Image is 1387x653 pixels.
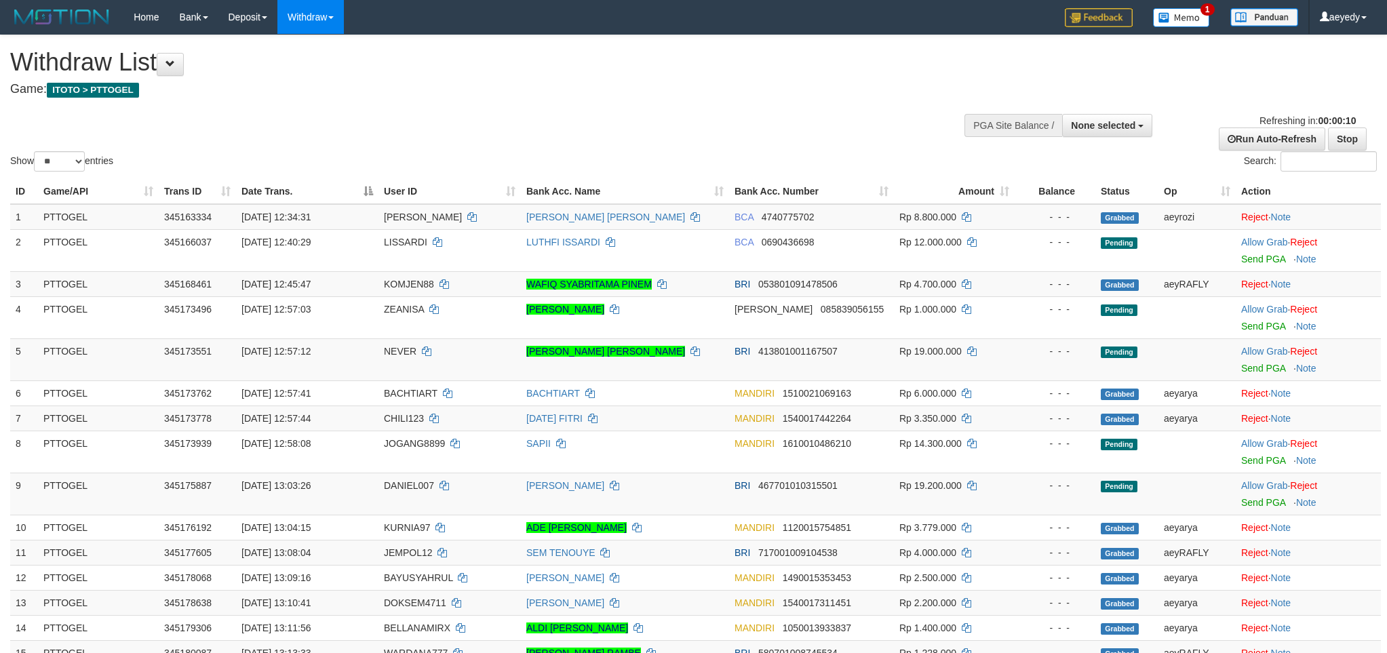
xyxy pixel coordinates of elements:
a: Note [1271,622,1291,633]
span: MANDIRI [735,413,775,424]
div: - - - [1020,546,1090,559]
td: 6 [10,380,38,405]
span: Pending [1101,481,1137,492]
th: Action [1236,179,1381,204]
span: Grabbed [1101,279,1139,291]
a: Note [1271,413,1291,424]
a: Allow Grab [1241,346,1287,357]
div: - - - [1020,479,1090,492]
span: [DATE] 12:34:31 [241,212,311,222]
th: User ID: activate to sort column ascending [378,179,521,204]
span: Rp 2.500.000 [899,572,956,583]
span: JOGANG8899 [384,438,445,449]
a: Note [1271,547,1291,558]
td: PTTOGEL [38,296,159,338]
a: Reject [1241,622,1268,633]
span: Copy 085839056155 to clipboard [821,304,884,315]
span: 345178068 [164,572,212,583]
span: Grabbed [1101,573,1139,585]
span: JEMPOL12 [384,547,433,558]
span: LISSARDI [384,237,427,248]
span: · [1241,304,1290,315]
span: Copy 413801001167507 to clipboard [758,346,838,357]
a: Reject [1241,279,1268,290]
a: Run Auto-Refresh [1219,127,1325,151]
span: DANIEL007 [384,480,434,491]
span: Copy 053801091478506 to clipboard [758,279,838,290]
span: BAYUSYAHRUL [384,572,453,583]
span: MANDIRI [735,522,775,533]
a: [PERSON_NAME] [PERSON_NAME] [526,212,685,222]
th: ID [10,179,38,204]
span: MANDIRI [735,438,775,449]
td: aeyRAFLY [1158,271,1236,296]
td: · [1236,338,1381,380]
span: [DATE] 13:03:26 [241,480,311,491]
th: Date Trans.: activate to sort column descending [236,179,378,204]
span: BRI [735,547,750,558]
td: 3 [10,271,38,296]
a: Reject [1241,522,1268,533]
td: · [1236,204,1381,230]
div: - - - [1020,344,1090,358]
td: PTTOGEL [38,565,159,590]
a: Note [1271,212,1291,222]
a: Stop [1328,127,1367,151]
span: BRI [735,346,750,357]
span: Rp 4.000.000 [899,547,956,558]
a: Reject [1290,304,1317,315]
a: Note [1271,279,1291,290]
td: 11 [10,540,38,565]
a: [PERSON_NAME] [526,304,604,315]
span: Pending [1101,304,1137,316]
a: Note [1271,522,1291,533]
a: Allow Grab [1241,237,1287,248]
span: Rp 19.000.000 [899,346,962,357]
span: MANDIRI [735,572,775,583]
a: [PERSON_NAME] [526,597,604,608]
div: - - - [1020,302,1090,316]
span: MANDIRI [735,622,775,633]
span: Rp 1.000.000 [899,304,956,315]
span: KOMJEN88 [384,279,434,290]
span: 345173496 [164,304,212,315]
div: - - - [1020,521,1090,534]
span: Pending [1101,439,1137,450]
span: · [1241,346,1290,357]
td: · [1236,590,1381,615]
td: · [1236,473,1381,515]
a: Note [1296,254,1316,264]
h1: Withdraw List [10,49,911,76]
td: · [1236,515,1381,540]
a: SAPII [526,438,551,449]
span: 345178638 [164,597,212,608]
span: Grabbed [1101,523,1139,534]
span: 1 [1200,3,1215,16]
td: · [1236,540,1381,565]
div: - - - [1020,621,1090,635]
span: Grabbed [1101,623,1139,635]
span: · [1241,438,1290,449]
span: Grabbed [1101,598,1139,610]
span: 345179306 [164,622,212,633]
td: 8 [10,431,38,473]
a: Reject [1241,413,1268,424]
span: ITOTO > PTTOGEL [47,83,139,98]
div: - - - [1020,277,1090,291]
a: Send PGA [1241,321,1285,332]
a: BACHTIART [526,388,580,399]
span: [DATE] 12:58:08 [241,438,311,449]
div: - - - [1020,571,1090,585]
span: DOKSEM4711 [384,597,446,608]
td: 2 [10,229,38,271]
a: Send PGA [1241,254,1285,264]
span: 345163334 [164,212,212,222]
td: 5 [10,338,38,380]
td: aeyarya [1158,590,1236,615]
span: Copy 1120015754851 to clipboard [783,522,851,533]
th: Bank Acc. Name: activate to sort column ascending [521,179,729,204]
span: 345173939 [164,438,212,449]
th: Bank Acc. Number: activate to sort column ascending [729,179,894,204]
span: Rp 12.000.000 [899,237,962,248]
span: [DATE] 13:08:04 [241,547,311,558]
